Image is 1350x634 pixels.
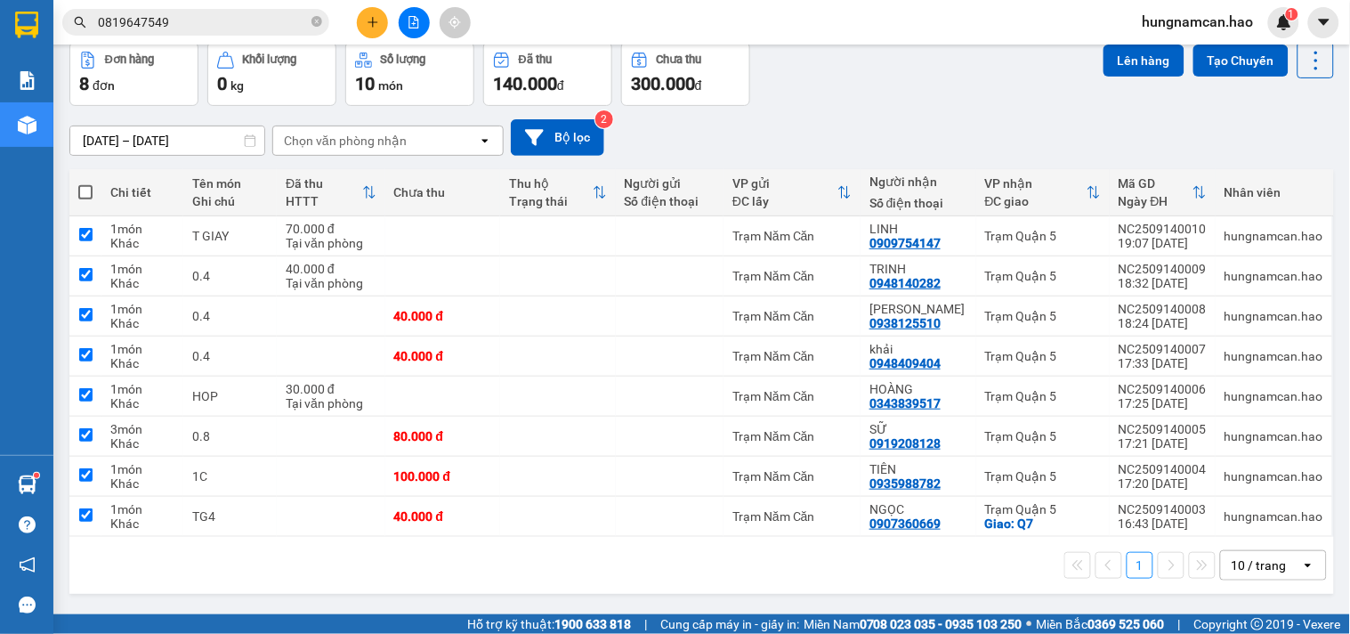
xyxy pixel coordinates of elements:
div: HOP [192,389,268,403]
div: Ghi chú [192,194,268,208]
div: Trạm Quận 5 [985,469,1101,484]
div: T GIAY [192,229,268,243]
span: hungnamcan.hao [1128,11,1268,33]
button: Chưa thu300.000đ [621,42,750,106]
span: caret-down [1316,14,1332,30]
th: Toggle SortBy [976,169,1110,216]
strong: 0369 525 060 [1088,617,1165,631]
div: hungnamcan.hao [1225,309,1323,323]
div: NC2509140008 [1119,302,1207,316]
div: Trạm Năm Căn [732,389,852,403]
span: | [644,614,647,634]
div: Trạm Quận 5 [985,269,1101,283]
span: kg [230,78,244,93]
span: Hỗ trợ kỹ thuật: [467,614,631,634]
div: Chưa thu [657,53,702,66]
div: Trạm Quận 5 [985,389,1101,403]
div: Giao: Q7 [985,516,1101,531]
span: 140.000 [493,73,557,94]
div: TRINH [869,262,967,276]
div: hungnamcan.hao [1225,509,1323,524]
span: copyright [1251,618,1264,630]
div: Trạm Quận 5 [985,429,1101,443]
button: caret-down [1308,7,1339,38]
span: ⚪️ [1027,621,1032,628]
span: Miền Nam [804,614,1023,634]
div: 40.000 đ [394,349,492,363]
div: 1 món [110,502,174,516]
img: warehouse-icon [18,475,36,494]
div: 0919208128 [869,436,941,451]
img: solution-icon [18,71,36,90]
div: 0935988782 [869,476,941,491]
div: 1 món [110,262,174,276]
img: logo-vxr [15,12,38,38]
div: 1 món [110,462,174,476]
div: 17:25 [DATE] [1119,396,1207,410]
div: 1 món [110,382,174,396]
span: 0 [217,73,227,94]
div: 100.000 đ [394,469,492,484]
span: 300.000 [631,73,695,94]
span: plus [367,16,379,28]
button: Lên hàng [1103,45,1184,77]
div: TG4 [192,509,268,524]
div: Đơn hàng [105,53,154,66]
input: Tìm tên, số ĐT hoặc mã đơn [98,12,308,32]
div: NGỌC [869,502,967,516]
div: 17:21 [DATE] [1119,436,1207,451]
div: 1 món [110,302,174,316]
div: Khác [110,276,174,290]
div: NC2509140010 [1119,222,1207,236]
div: NC2509140004 [1119,462,1207,476]
div: Nhân viên [1225,185,1323,199]
div: Trạm Quận 5 [985,349,1101,363]
div: Trạm Năm Căn [732,229,852,243]
div: 0.8 [192,429,268,443]
div: 18:24 [DATE] [1119,316,1207,330]
div: hungnamcan.hao [1225,349,1323,363]
button: plus [357,7,388,38]
div: 16:43 [DATE] [1119,516,1207,531]
div: 70.000 đ [286,222,376,236]
div: Trạng thái [509,194,593,208]
div: Khác [110,356,174,370]
div: 40.000 đ [394,309,492,323]
span: question-circle [19,516,36,533]
span: search [74,16,86,28]
div: hungnamcan.hao [1225,429,1323,443]
div: Chưa thu [394,185,492,199]
div: 0.4 [192,269,268,283]
div: 80.000 đ [394,429,492,443]
button: Số lượng10món [345,42,474,106]
div: Số điện thoại [625,194,715,208]
div: hungnamcan.hao [1225,469,1323,484]
div: hungnamcan.hao [1225,269,1323,283]
button: Khối lượng0kg [207,42,336,106]
button: Bộ lọc [511,119,604,156]
div: Trạm Năm Căn [732,469,852,484]
div: Trạm Quận 5 [985,309,1101,323]
div: Trạm Năm Căn [732,429,852,443]
div: 0.4 [192,349,268,363]
img: warehouse-icon [18,116,36,134]
div: Trạm Năm Căn [732,309,852,323]
div: 1C [192,469,268,484]
div: Tại văn phòng [286,396,376,410]
div: Đã thu [286,176,361,191]
span: đ [695,78,702,93]
div: Tại văn phòng [286,236,376,250]
div: Khối lượng [243,53,297,66]
div: Trạm Năm Căn [732,269,852,283]
button: Tạo Chuyến [1193,45,1289,77]
th: Toggle SortBy [724,169,861,216]
th: Toggle SortBy [277,169,384,216]
div: SỮ [869,422,967,436]
li: 26 Phó Cơ Điều, Phường 12 [166,44,744,66]
div: Số lượng [381,53,426,66]
span: 1 [1289,8,1295,20]
div: 19:07 [DATE] [1119,236,1207,250]
sup: 2 [595,110,613,128]
span: aim [449,16,461,28]
div: khải [869,342,967,356]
